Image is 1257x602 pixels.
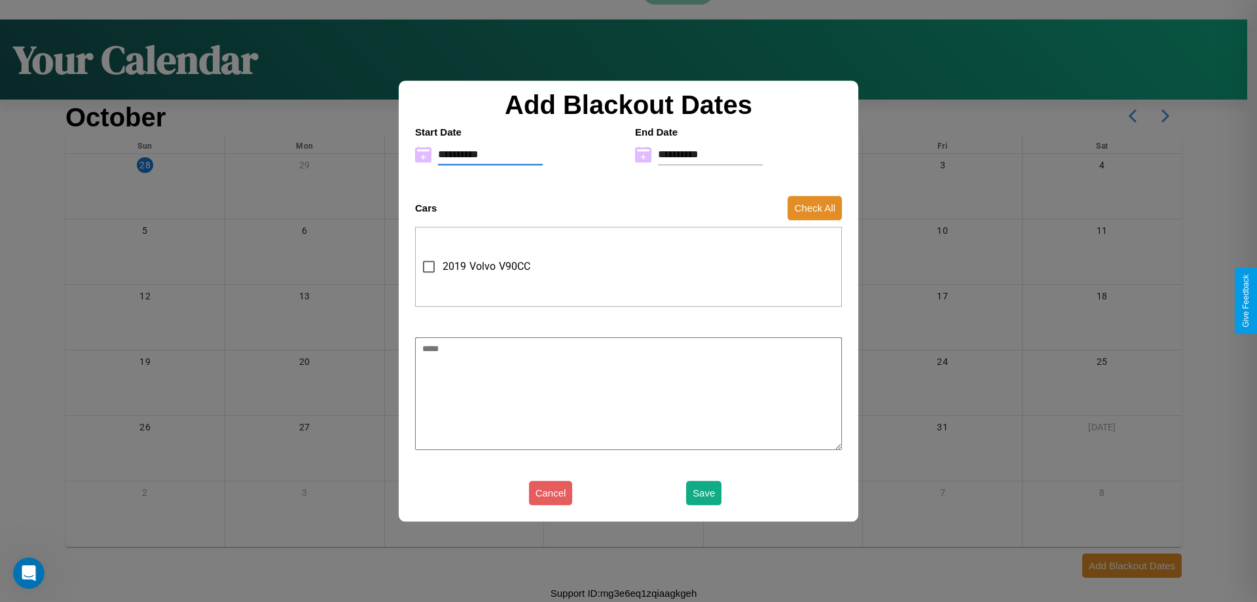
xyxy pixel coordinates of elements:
span: 2019 Volvo V90CC [443,259,530,274]
h4: Start Date [415,126,622,138]
h4: Cars [415,202,437,214]
button: Check All [788,196,842,220]
h4: End Date [635,126,842,138]
div: Give Feedback [1241,274,1250,328]
iframe: Intercom live chat [13,557,45,589]
button: Cancel [529,481,573,505]
h2: Add Blackout Dates [409,90,848,120]
button: Save [686,481,721,505]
